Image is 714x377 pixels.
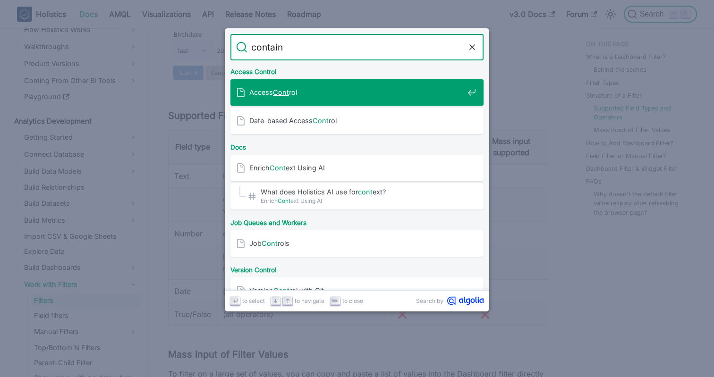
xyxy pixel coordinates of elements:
div: Docs [229,136,485,155]
mark: Cont [273,88,289,96]
mark: Cont [270,164,286,172]
svg: Arrow down [272,297,279,304]
a: AccessControl [230,79,484,106]
mark: Cont [278,197,290,204]
a: JobControls [230,230,484,257]
span: What does Holistics AI use for ext?​ [261,187,464,196]
span: to select [242,296,265,305]
span: Version rol with Git [249,286,464,295]
svg: Algolia [447,296,484,305]
a: Date-based AccessControl [230,108,484,134]
mark: Cont [262,239,278,247]
span: Date-based Access rol [249,116,464,125]
mark: cont [358,188,373,196]
input: Search docs [247,34,467,60]
a: Search byAlgolia [416,296,484,305]
div: Job Queues and Workers [229,211,485,230]
div: Access Control [229,60,485,79]
div: Version Control [229,259,485,277]
mark: Cont [313,117,329,125]
a: VersionControl with Git [230,277,484,304]
button: Clear the query [467,42,478,53]
span: to close [342,296,363,305]
svg: Enter key [232,297,239,304]
span: Access rol [249,88,464,97]
span: Enrich ext Using AI [261,196,464,205]
span: Job rols [249,239,464,248]
a: EnrichContext Using AI [230,155,484,181]
span: Search by [416,296,443,305]
span: to navigate [295,296,324,305]
mark: Cont [273,286,289,294]
svg: Arrow up [284,297,291,304]
span: Enrich ext Using AI [249,163,464,172]
svg: Escape key [331,297,339,304]
a: What does Holistics AI use forcontext?​EnrichContext Using AI [230,183,484,209]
